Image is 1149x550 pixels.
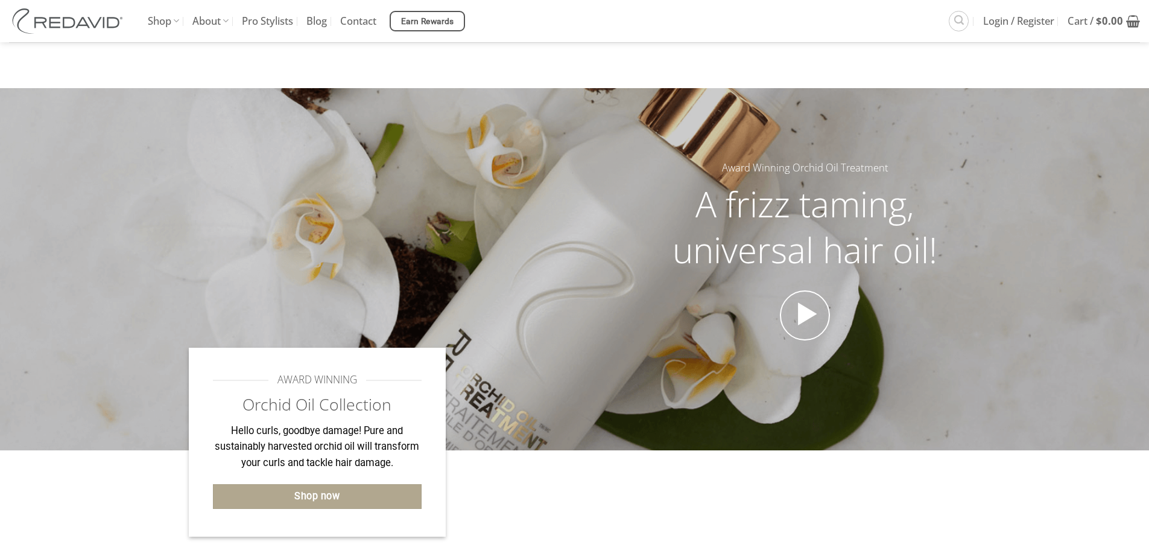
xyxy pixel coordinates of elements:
[213,394,422,415] h2: Orchid Oil Collection
[277,372,357,388] span: AWARD WINNING
[401,15,454,28] span: Earn Rewards
[949,11,969,31] a: Search
[1068,6,1123,36] span: Cart /
[650,181,961,272] h2: A frizz taming, universal hair oil!
[650,160,961,176] h5: Award Winning Orchid Oil Treatment
[1096,14,1123,28] bdi: 0.00
[294,488,340,504] span: Shop now
[213,423,422,472] p: Hello curls, goodbye damage! Pure and sustainably harvested orchid oil will transform your curls ...
[390,11,465,31] a: Earn Rewards
[983,6,1054,36] span: Login / Register
[213,484,422,509] a: Shop now
[780,290,831,341] a: Open video in lightbox
[9,8,130,34] img: REDAVID Salon Products | United States
[1096,14,1102,28] span: $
